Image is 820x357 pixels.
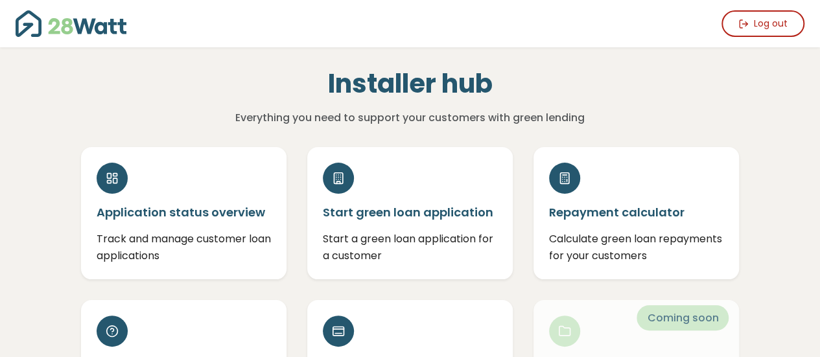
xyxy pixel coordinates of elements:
p: Start a green loan application for a customer [323,231,497,264]
h5: Repayment calculator [549,204,723,220]
h1: Installer hub [194,68,626,99]
h5: Start green loan application [323,204,497,220]
h5: Application status overview [97,204,271,220]
span: Coming soon [637,305,729,330]
button: Log out [721,10,804,37]
p: Calculate green loan repayments for your customers [549,231,723,264]
p: Everything you need to support your customers with green lending [194,109,626,126]
img: 28Watt [16,10,126,37]
p: Track and manage customer loan applications [97,231,271,264]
